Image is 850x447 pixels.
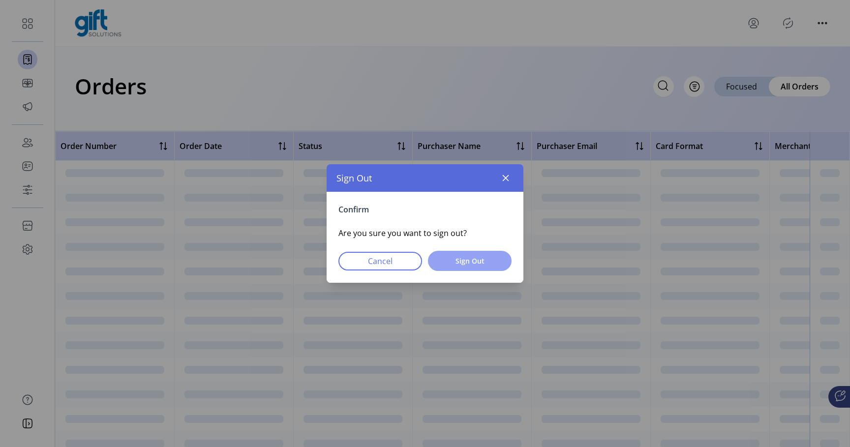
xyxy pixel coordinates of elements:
[338,252,422,270] button: Cancel
[428,251,512,271] button: Sign Out
[336,172,372,185] span: Sign Out
[351,255,409,267] span: Cancel
[338,204,512,215] p: Confirm
[441,256,499,266] span: Sign Out
[338,227,512,239] p: Are you sure you want to sign out?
